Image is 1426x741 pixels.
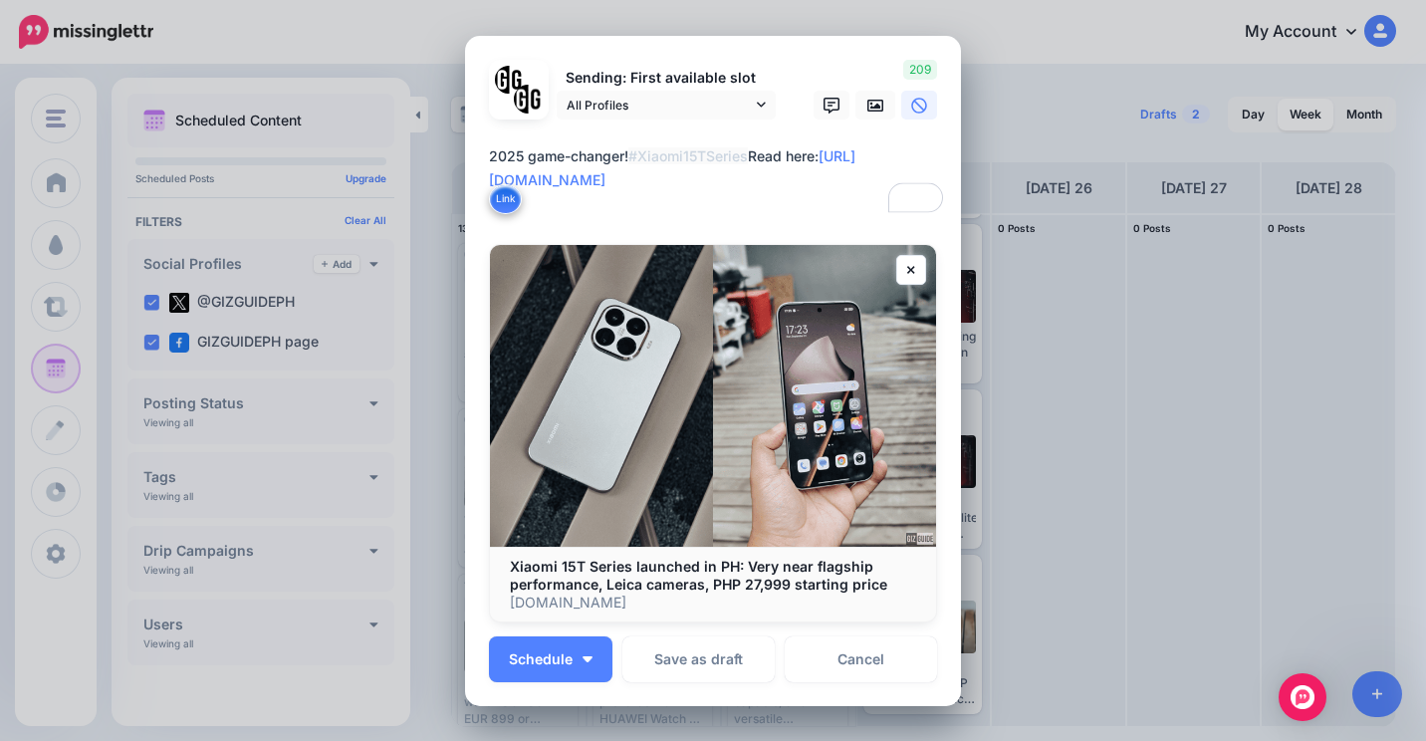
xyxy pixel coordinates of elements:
p: [DOMAIN_NAME] [510,594,916,612]
span: Schedule [509,652,573,666]
img: 353459792_649996473822713_4483302954317148903_n-bsa138318.png [495,66,524,95]
img: arrow-down-white.png [583,656,593,662]
span: 209 [903,60,937,80]
p: Sending: First available slot [557,67,776,90]
div: 2025 game-changer! Read here: [489,144,947,192]
a: All Profiles [557,91,776,120]
img: JT5sWCfR-79925.png [514,85,543,114]
div: Open Intercom Messenger [1279,673,1326,721]
button: Save as draft [622,636,775,682]
button: Link [489,184,522,214]
button: Schedule [489,636,612,682]
textarea: To enrich screen reader interactions, please activate Accessibility in Grammarly extension settings [489,144,947,216]
span: All Profiles [567,95,752,116]
b: Xiaomi 15T Series launched in PH: Very near flagship performance, Leica cameras, PHP 27,999 start... [510,558,887,593]
img: Xiaomi 15T Series launched in PH: Very near flagship performance, Leica cameras, PHP 27,999 start... [490,245,936,546]
a: Cancel [785,636,937,682]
